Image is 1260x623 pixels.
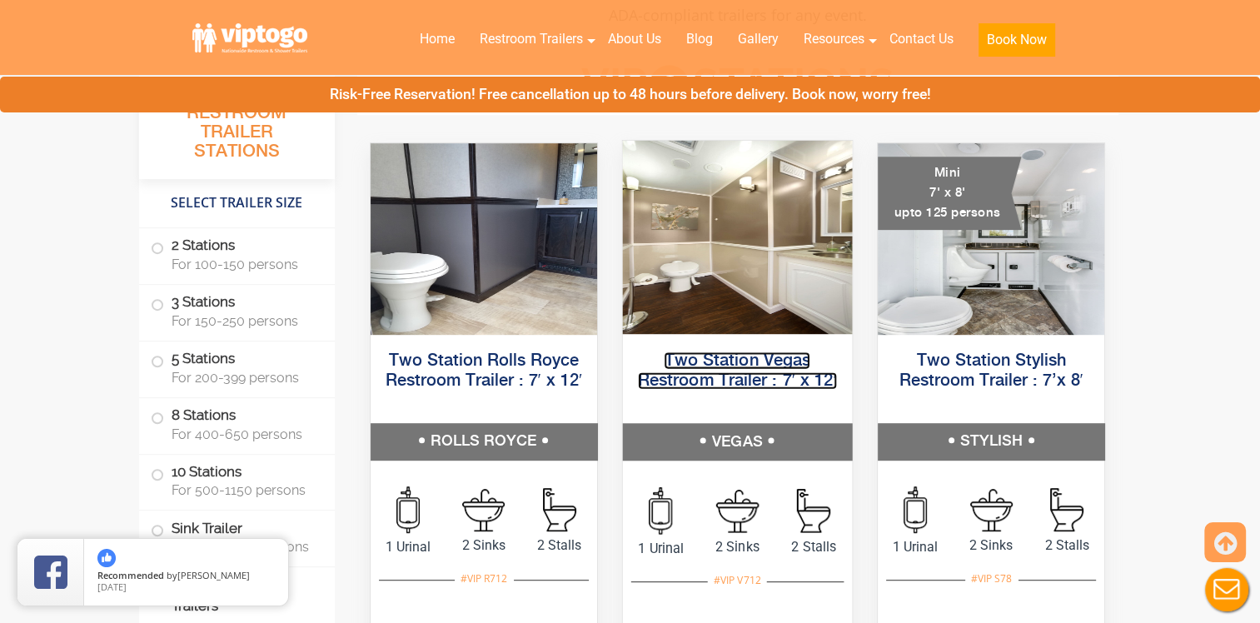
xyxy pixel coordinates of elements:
[151,455,323,506] label: 10 Stations
[172,313,315,329] span: For 150-250 persons
[34,556,67,589] img: Review Rating
[151,511,323,562] label: Sink Trailer
[371,143,598,335] img: Side view of two station restroom trailer with separate doors for males and females
[396,486,420,533] img: an icon of urinal
[446,536,521,556] span: 2 Sinks
[638,351,837,389] a: Two Station Vegas Restroom Trailer : 7′ x 12′
[139,79,335,179] h3: All Portable Restroom Trailer Stations
[708,570,767,591] div: #VIP V712
[966,21,1068,67] a: Book Now
[791,21,877,57] a: Resources
[899,352,1083,390] a: Two Station Stylish Restroom Trailer : 7’x 8′
[543,488,576,531] img: an icon of stall
[521,536,597,556] span: 2 Stalls
[97,571,275,582] span: by
[172,257,315,272] span: For 100-150 persons
[97,569,164,581] span: Recommended
[878,157,1022,230] div: Mini 7' x 8' upto 125 persons
[151,341,323,393] label: 5 Stations
[455,568,513,590] div: #VIP R712
[172,482,315,498] span: For 500-1150 persons
[595,21,674,57] a: About Us
[650,487,673,535] img: an icon of urinal
[177,569,250,581] span: [PERSON_NAME]
[878,423,1105,460] h5: STYLISH
[965,568,1018,590] div: #VIP S78
[725,21,791,57] a: Gallery
[878,537,954,557] span: 1 Urinal
[139,187,335,219] h4: Select Trailer Size
[97,549,116,567] img: thumbs up icon
[385,352,582,390] a: Two Station Rolls Royce Restroom Trailer : 7′ x 12′
[623,141,852,334] img: Side view of two station restroom trailer with separate doors for males and females
[407,21,467,57] a: Home
[151,398,323,450] label: 8 Stations
[467,21,595,57] a: Restroom Trailers
[623,423,852,460] h5: VEGAS
[151,228,323,280] label: 2 Stations
[716,489,759,532] img: an icon of sink
[172,370,315,386] span: For 200-399 persons
[623,538,700,558] span: 1 Urinal
[979,23,1055,57] button: Book Now
[151,285,323,336] label: 3 Stations
[371,537,446,557] span: 1 Urinal
[877,21,966,57] a: Contact Us
[674,21,725,57] a: Blog
[700,536,776,556] span: 2 Sinks
[775,536,852,556] span: 2 Stalls
[1050,488,1083,531] img: an icon of stall
[970,489,1013,531] img: an icon of sink
[371,423,598,460] h5: ROLLS ROYCE
[878,143,1105,335] img: A mini restroom trailer with two separate stations and separate doors for males and females
[954,536,1029,556] span: 2 Sinks
[172,426,315,442] span: For 400-650 persons
[462,489,505,531] img: an icon of sink
[1029,536,1105,556] span: 2 Stalls
[1193,556,1260,623] button: Live Chat
[904,486,927,533] img: an icon of urinal
[97,581,127,593] span: [DATE]
[797,489,830,533] img: an icon of stall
